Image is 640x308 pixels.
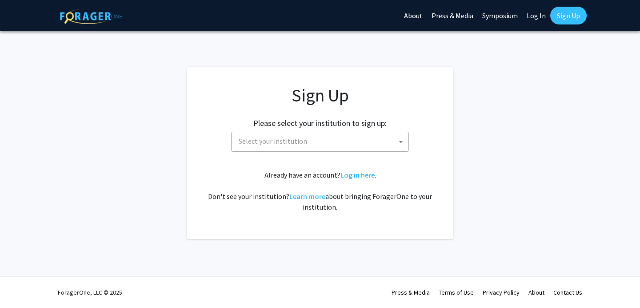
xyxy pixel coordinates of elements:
[253,118,387,128] h2: Please select your institution to sign up:
[528,288,544,296] a: About
[235,132,408,150] span: Select your institution
[392,288,430,296] a: Press & Media
[289,192,325,201] a: Learn more about bringing ForagerOne to your institution
[204,85,436,106] h1: Sign Up
[60,8,122,24] img: ForagerOne Logo
[204,170,436,212] div: Already have an account? . Don't see your institution? about bringing ForagerOne to your institut...
[439,288,474,296] a: Terms of Use
[550,7,587,24] a: Sign Up
[231,132,409,152] span: Select your institution
[483,288,520,296] a: Privacy Policy
[58,277,122,308] div: ForagerOne, LLC © 2025
[239,137,307,146] span: Select your institution
[340,170,375,179] a: Log in here
[553,288,582,296] a: Contact Us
